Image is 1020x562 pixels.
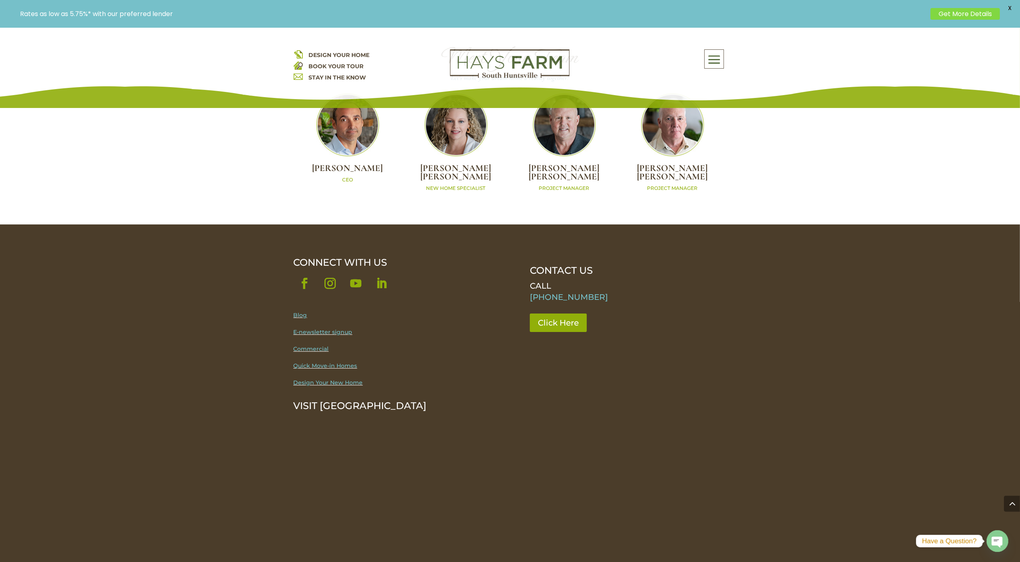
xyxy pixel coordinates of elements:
[294,257,498,268] div: CONNECT WITH US
[294,61,303,70] img: book your home tour
[402,185,510,192] p: NEW HOME SPECIALIST
[309,74,366,81] a: STAY IN THE KNOW
[931,8,1000,20] a: Get More Details
[309,51,370,59] a: DESIGN YOUR HOME
[450,73,570,80] a: hays farm homes huntsville development
[319,272,342,295] a: Follow on Instagram
[20,10,927,18] p: Rates as low as 5.75%* with our preferred lender
[294,400,498,411] p: VISIT [GEOGRAPHIC_DATA]
[294,164,402,177] h2: [PERSON_NAME]
[530,292,608,302] a: [PHONE_NUMBER]
[294,362,357,369] a: Quick Move-in Homes
[510,164,618,185] h2: [PERSON_NAME] [PERSON_NAME]
[450,49,570,78] img: Logo
[294,49,303,59] img: design your home
[533,94,596,156] img: Team_Tom
[294,379,363,386] a: Design Your New Home
[294,272,316,295] a: Follow on Facebook
[294,345,329,352] a: Commercial
[345,272,367,295] a: Follow on Youtube
[641,94,704,156] img: Team_Billy
[510,185,618,192] p: PROJECT MANAGER
[316,94,379,156] img: Team_Matt
[618,164,727,185] h2: [PERSON_NAME] [PERSON_NAME]
[402,164,510,185] h2: [PERSON_NAME] [PERSON_NAME]
[425,94,487,156] img: Team_Laura
[371,272,393,295] a: Follow on LinkedIn
[294,328,353,336] a: E-newsletter signup
[309,63,364,70] a: BOOK YOUR TOUR
[294,177,402,183] p: CEO
[294,312,307,319] a: Blog
[1004,2,1016,14] span: X
[530,314,587,332] a: Click Here
[530,281,551,291] span: CALL
[530,265,718,276] p: CONTACT US
[618,185,727,192] p: PROJECT MANAGER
